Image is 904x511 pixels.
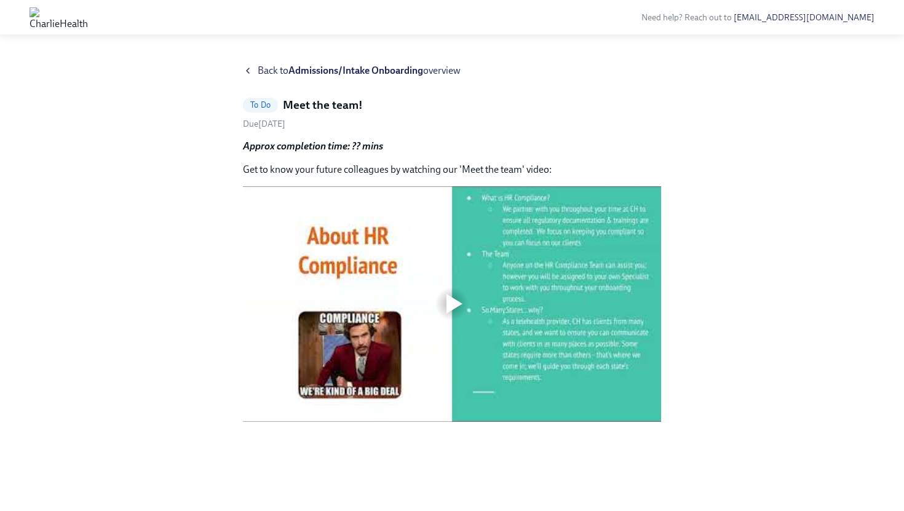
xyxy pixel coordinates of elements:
[243,140,383,152] strong: Approx completion time: ?? mins
[258,64,461,77] span: Back to overview
[243,163,661,176] p: Get to know your future colleagues by watching our 'Meet the team' video:
[243,100,278,109] span: To Do
[243,64,661,77] a: Back toAdmissions/Intake Onboardingoverview
[734,12,874,23] a: [EMAIL_ADDRESS][DOMAIN_NAME]
[283,97,363,113] h5: Meet the team!
[641,12,874,23] span: Need help? Reach out to
[30,7,88,27] img: CharlieHealth
[243,119,285,129] span: Tuesday, September 9th 2025, 7:00 am
[288,65,423,76] strong: Admissions/Intake Onboarding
